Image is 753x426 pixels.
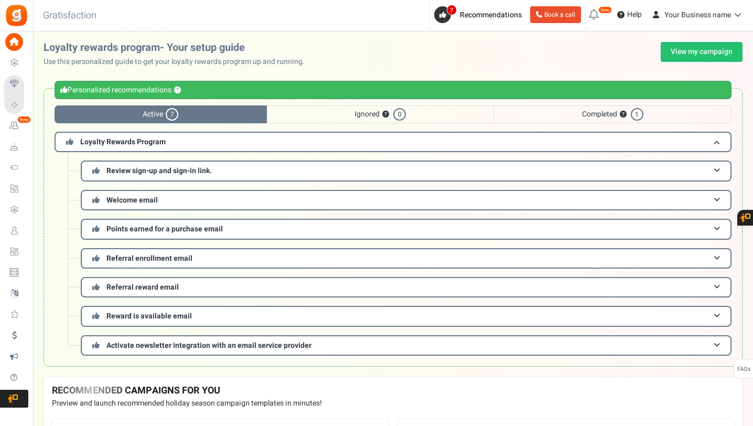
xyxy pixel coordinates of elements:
a: Book a call [530,6,581,23]
a: View my campaign [661,42,743,62]
a: 7 Recommendations [434,6,526,23]
button: ? [174,87,181,94]
button: ? [620,111,627,118]
span: Activate newsletter integration with an email service provider [106,340,311,351]
span: Loyalty Rewards Program [80,136,166,147]
span: Reward is available email [106,311,192,322]
a: Help [613,6,646,23]
span: 1 [631,108,643,121]
em: New [598,6,612,14]
span: Review sign-up and sign-in link. [106,165,212,176]
span: Referral enrollment email [106,253,192,264]
p: Use this personalized guide to get your loyalty rewards program up and running. [44,57,313,67]
h3: Gratisfaction [31,5,108,26]
a: New [4,117,28,135]
span: Welcome email [106,195,158,206]
span: Recommendations [460,9,522,20]
h2: Loyalty rewards program- Your setup guide [44,42,313,54]
span: 0 [393,108,406,121]
span: Ignored [267,105,494,123]
span: Points earned for a purchase email [106,223,223,235]
span: 7 [447,5,457,15]
span: Active [55,105,267,123]
span: Help [625,9,642,20]
em: New [17,116,31,123]
span: Completed [493,105,732,123]
div: Personalized recommendations [55,81,732,99]
img: Gratisfaction [5,4,28,27]
span: Your Business name [664,9,731,20]
h4: RECOMMENDED CAMPAIGNS FOR YOU [52,386,734,396]
span: 7 [166,108,178,121]
p: Preview and launch recommended holiday season campaign templates in minutes! [52,398,734,409]
span: FAQs [737,359,751,379]
span: Referral reward email [106,282,179,293]
button: ? [382,111,389,118]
